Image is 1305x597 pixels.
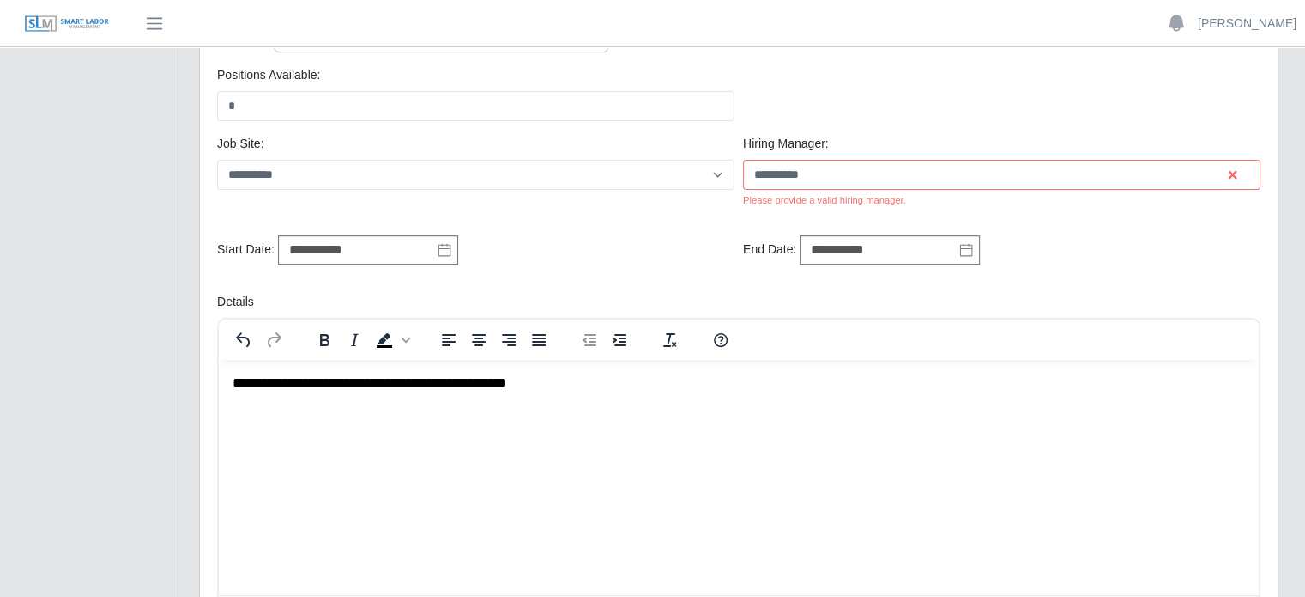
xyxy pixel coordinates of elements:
button: Align right [494,328,523,352]
button: Redo [259,328,288,352]
a: [PERSON_NAME] [1198,15,1296,33]
button: Align center [464,328,493,352]
label: Start Date: [217,241,275,259]
button: Bold [310,328,339,352]
iframe: Rich Text Area [219,360,1259,595]
div: Please provide a valid hiring manager. [743,193,1260,208]
button: Decrease indent [575,328,604,352]
button: Align left [434,328,463,352]
body: Rich Text Area. Press ALT-0 for help. [14,14,1026,302]
label: Details [217,293,254,311]
label: job site: [217,135,263,153]
button: Increase indent [605,328,634,352]
button: Justify [524,328,553,352]
label: Positions Available: [217,66,320,84]
button: Clear formatting [656,328,685,352]
label: End Date: [743,241,796,259]
label: Hiring Manager: [743,135,829,153]
img: SLM Logo [24,15,110,34]
div: Background color Black [370,328,413,352]
button: Help [706,328,735,352]
button: Undo [229,328,258,352]
button: Italic [340,328,369,352]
